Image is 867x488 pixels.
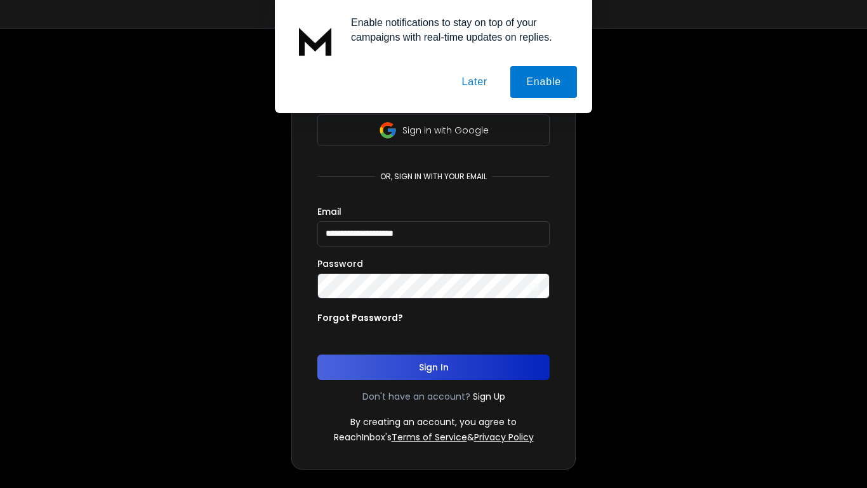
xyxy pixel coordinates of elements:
[317,114,550,146] button: Sign in with Google
[446,66,503,98] button: Later
[317,207,341,216] label: Email
[341,15,577,44] div: Enable notifications to stay on top of your campaigns with real-time updates on replies.
[510,66,577,98] button: Enable
[392,431,467,444] a: Terms of Service
[317,355,550,380] button: Sign In
[334,431,534,444] p: ReachInbox's &
[317,259,363,268] label: Password
[350,416,517,428] p: By creating an account, you agree to
[402,124,489,137] p: Sign in with Google
[474,431,534,444] a: Privacy Policy
[375,172,492,182] p: or, sign in with your email
[290,15,341,66] img: notification icon
[473,390,505,403] a: Sign Up
[317,311,403,324] p: Forgot Password?
[362,390,470,403] p: Don't have an account?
